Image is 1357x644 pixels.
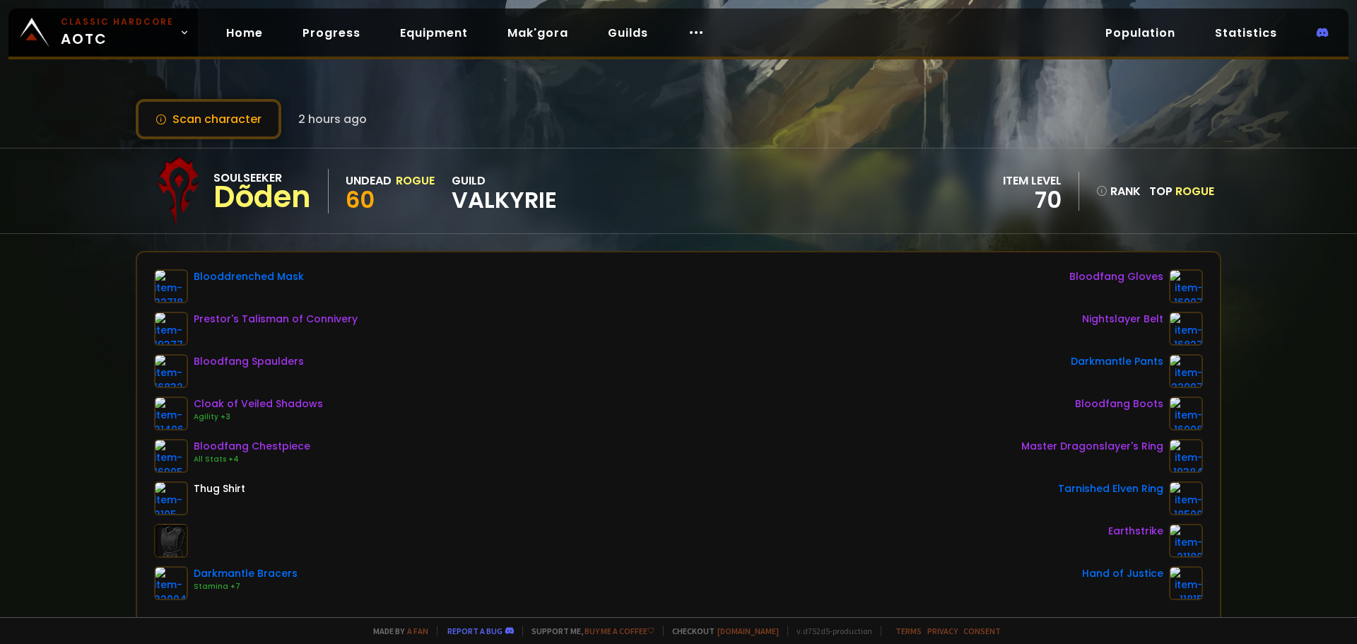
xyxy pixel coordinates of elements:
div: Blooddrenched Mask [194,269,304,284]
div: Tarnished Elven Ring [1058,481,1163,496]
div: Cloak of Veiled Shadows [194,397,323,411]
span: 60 [346,184,375,216]
div: Thug Shirt [194,481,245,496]
a: Population [1094,18,1187,47]
img: item-11815 [1169,566,1203,600]
a: [DOMAIN_NAME] [717,626,779,636]
img: item-16905 [154,439,188,473]
div: Earthstrike [1108,524,1163,539]
div: Prestor's Talisman of Connivery [194,312,358,327]
a: Report a bug [447,626,503,636]
a: Progress [291,18,372,47]
a: Equipment [389,18,479,47]
div: item level [1003,172,1062,189]
img: item-2105 [154,481,188,515]
div: Undead [346,172,392,189]
span: Checkout [663,626,779,636]
a: Privacy [927,626,958,636]
div: Darkmantle Pants [1071,354,1163,369]
div: All Stats +4 [194,454,310,465]
button: Scan character [136,99,281,139]
div: 70 [1003,189,1062,211]
img: item-16827 [1169,312,1203,346]
div: Nightslayer Belt [1082,312,1163,327]
span: Support me, [522,626,654,636]
img: item-16907 [1169,269,1203,303]
img: item-22004 [154,566,188,600]
div: Dõden [213,187,311,208]
div: Bloodfang Boots [1075,397,1163,411]
img: item-19377 [154,312,188,346]
img: item-22718 [154,269,188,303]
img: item-16832 [154,354,188,388]
div: Soulseeker [213,169,311,187]
div: Master Dragonslayer's Ring [1021,439,1163,454]
div: Stamina +7 [194,581,298,592]
span: 2 hours ago [298,110,367,128]
a: Buy me a coffee [584,626,654,636]
img: item-22007 [1169,354,1203,388]
img: item-21180 [1169,524,1203,558]
img: item-18500 [1169,481,1203,515]
a: Home [215,18,274,47]
img: item-16906 [1169,397,1203,431]
span: Made by [365,626,428,636]
span: Valkyrie [452,189,557,211]
a: Consent [963,626,1001,636]
span: AOTC [61,16,174,49]
a: Classic HardcoreAOTC [8,8,198,57]
div: Bloodfang Spaulders [194,354,304,369]
div: Darkmantle Bracers [194,566,298,581]
div: Bloodfang Gloves [1069,269,1163,284]
div: Hand of Justice [1082,566,1163,581]
a: Mak'gora [496,18,580,47]
div: Rogue [396,172,435,189]
span: v. d752d5 - production [787,626,872,636]
a: Guilds [597,18,659,47]
div: rank [1096,182,1141,200]
small: Classic Hardcore [61,16,174,28]
a: Terms [895,626,922,636]
div: Agility +3 [194,411,323,423]
div: Bloodfang Chestpiece [194,439,310,454]
div: Top [1149,182,1214,200]
span: Rogue [1175,183,1214,199]
img: item-21406 [154,397,188,431]
img: item-19384 [1169,439,1203,473]
div: guild [452,172,557,211]
a: Statistics [1204,18,1288,47]
a: a fan [407,626,428,636]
